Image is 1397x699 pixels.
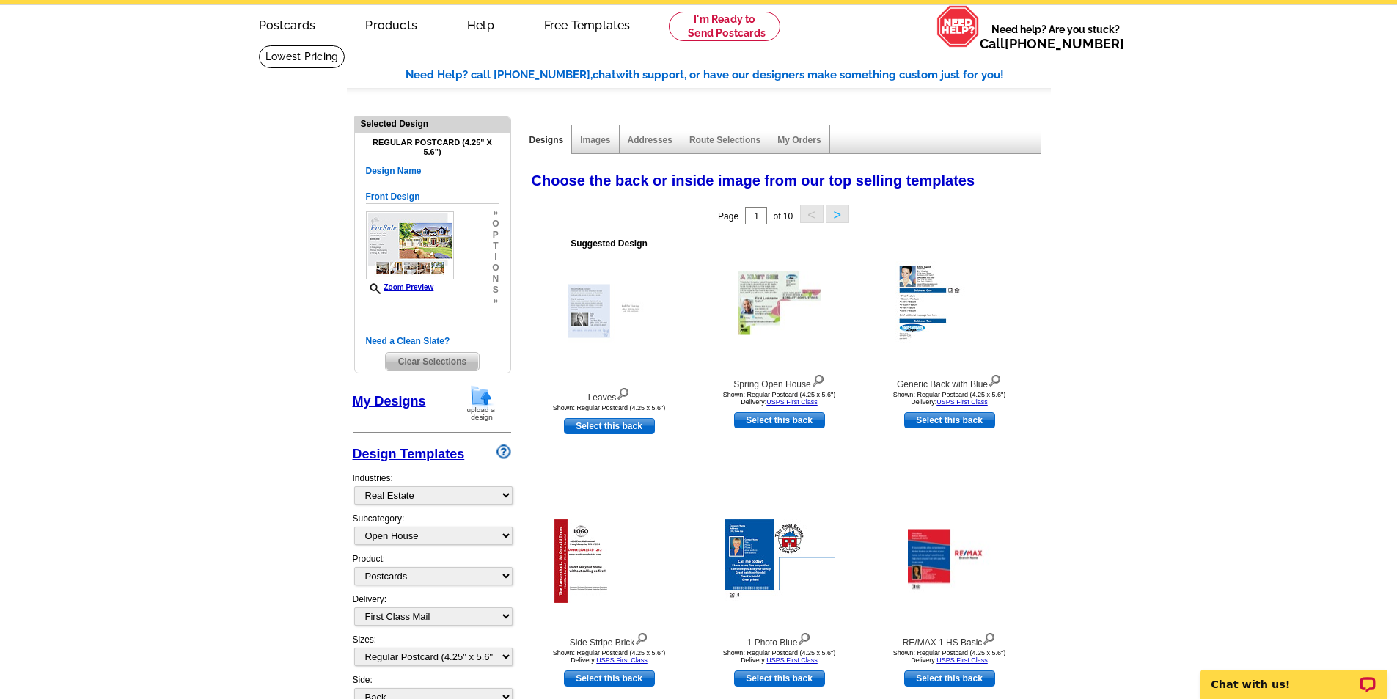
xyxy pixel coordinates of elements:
div: Generic Back with Blue [869,371,1030,391]
span: o [492,263,499,274]
span: » [492,296,499,307]
a: use this design [734,412,825,428]
div: Shown: Regular Postcard (4.25 x 5.6") Delivery: [869,391,1030,406]
div: Shown: Regular Postcard (4.25 x 5.6") Delivery: [699,649,860,664]
div: Product: [353,552,511,593]
img: view design details [988,371,1002,387]
span: Clear Selections [386,353,479,370]
h5: Need a Clean Slate? [366,334,499,348]
button: > [826,205,849,223]
div: Sizes: [353,633,511,673]
img: upload-design [462,384,500,422]
span: i [492,252,499,263]
img: design-wizard-help-icon.png [496,444,511,459]
img: GENPRFleaves.jpg [366,211,454,279]
a: use this design [564,418,655,434]
a: Designs [529,135,564,145]
img: Leaves [568,285,651,348]
h4: Regular Postcard (4.25" x 5.6") [366,138,499,157]
a: [PHONE_NUMBER] [1005,36,1124,51]
a: USPS First Class [936,656,988,664]
a: Products [342,7,441,41]
span: t [492,241,499,252]
div: Shown: Regular Postcard (4.25 x 5.6") Delivery: [699,391,860,406]
a: USPS First Class [766,398,818,406]
div: Shown: Regular Postcard (4.25 x 5.6") Delivery: [869,649,1030,664]
a: Postcards [235,7,340,41]
a: USPS First Class [936,398,988,406]
a: My Designs [353,394,426,409]
a: Route Selections [689,135,760,145]
div: Spring Open House [699,371,860,391]
span: chat [593,68,616,81]
a: Design Templates [353,447,465,461]
img: view design details [811,371,825,387]
a: use this design [904,670,995,687]
img: RE/MAX 1 HS Basic [908,530,991,593]
a: Addresses [628,135,672,145]
img: Generic Back with Blue [895,261,1005,345]
div: Side Stripe Brick [529,629,690,649]
a: Free Templates [521,7,654,41]
span: Choose the back or inside image from our top selling templates [532,172,975,189]
span: o [492,219,499,230]
a: USPS First Class [766,656,818,664]
img: view design details [982,629,996,645]
img: Side Stripe Brick [554,519,664,603]
a: use this design [734,670,825,687]
img: view design details [797,629,811,645]
button: < [800,205,824,223]
div: Selected Design [355,117,510,131]
div: Shown: Regular Postcard (4.25 x 5.6") [529,404,690,411]
a: My Orders [777,135,821,145]
div: Leaves [529,384,690,404]
span: s [492,285,499,296]
span: » [492,208,499,219]
div: Delivery: [353,593,511,633]
a: Zoom Preview [366,283,434,291]
img: Spring Open House [738,271,821,335]
div: Industries: [353,464,511,512]
span: of 10 [773,211,793,222]
div: 1 Photo Blue [699,629,860,649]
h5: Design Name [366,164,499,178]
img: help [936,5,980,48]
span: Call [980,36,1124,51]
a: use this design [904,412,995,428]
div: Need Help? call [PHONE_NUMBER], with support, or have our designers make something custom just fo... [406,67,1051,84]
a: Help [444,7,518,41]
div: RE/MAX 1 HS Basic [869,629,1030,649]
a: Images [580,135,610,145]
iframe: LiveChat chat widget [1191,653,1397,699]
div: Shown: Regular Postcard (4.25 x 5.6") Delivery: [529,649,690,664]
img: view design details [616,384,630,400]
div: Subcategory: [353,512,511,552]
a: use this design [564,670,655,687]
h5: Front Design [366,190,499,204]
a: USPS First Class [596,656,648,664]
img: view design details [634,629,648,645]
span: Page [718,211,738,222]
b: Suggested Design [571,238,648,249]
span: Need help? Are you stuck? [980,22,1132,51]
img: 1 Photo Blue [725,519,835,603]
span: n [492,274,499,285]
span: p [492,230,499,241]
